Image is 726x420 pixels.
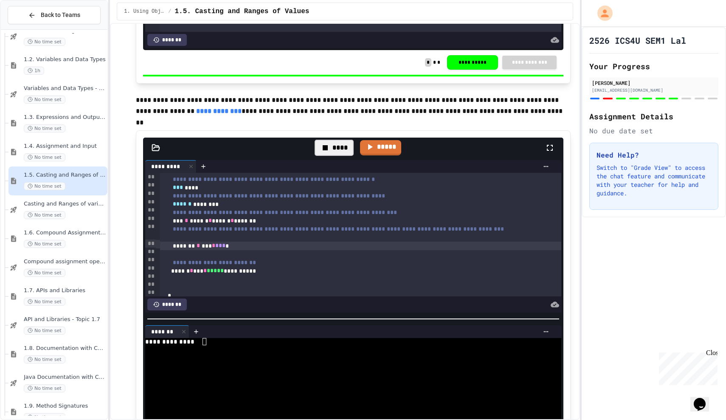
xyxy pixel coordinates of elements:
span: 1.9. Method Signatures [24,403,106,410]
span: No time set [24,355,65,364]
span: / [168,8,171,15]
span: API and Libraries - Topic 1.7 [24,316,106,323]
h2: Your Progress [589,60,718,72]
span: 1.5. Casting and Ranges of Values [175,6,310,17]
span: 1.8. Documentation with Comments and Preconditions [24,345,106,352]
span: No time set [24,298,65,306]
span: No time set [24,211,65,219]
span: No time set [24,124,65,132]
span: Back to Teams [41,11,80,20]
h1: 2526 ICS4U SEM1 Lal [589,34,686,46]
span: No time set [24,384,65,392]
div: No due date set [589,126,718,136]
span: No time set [24,327,65,335]
span: Java Documentation with Comments - Topic 1.8 [24,374,106,381]
span: No time set [24,38,65,46]
span: 1.7. APIs and Libraries [24,287,106,294]
div: [EMAIL_ADDRESS][DOMAIN_NAME] [592,87,716,93]
span: No time set [24,240,65,248]
span: 1. Using Objects and Methods [124,8,165,15]
span: Casting and Ranges of variables - Quiz [24,200,106,208]
span: 1h [24,67,44,75]
span: Compound assignment operators - Quiz [24,258,106,265]
iframe: chat widget [690,386,718,412]
span: 1.3. Expressions and Output [New] [24,114,106,121]
iframe: chat widget [656,349,718,385]
div: Chat with us now!Close [3,3,59,54]
span: 1.5. Casting and Ranges of Values [24,172,106,179]
span: No time set [24,153,65,161]
div: [PERSON_NAME] [592,79,716,87]
span: 1.2. Variables and Data Types [24,56,106,63]
h2: Assignment Details [589,110,718,122]
button: Back to Teams [8,6,101,24]
span: No time set [24,96,65,104]
h3: Need Help? [597,150,711,160]
span: No time set [24,182,65,190]
span: 1.4. Assignment and Input [24,143,106,150]
p: Switch to "Grade View" to access the chat feature and communicate with your teacher for help and ... [597,163,711,197]
span: No time set [24,269,65,277]
span: 1.6. Compound Assignment Operators [24,229,106,237]
div: My Account [588,3,615,23]
span: Variables and Data Types - Quiz [24,85,106,92]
